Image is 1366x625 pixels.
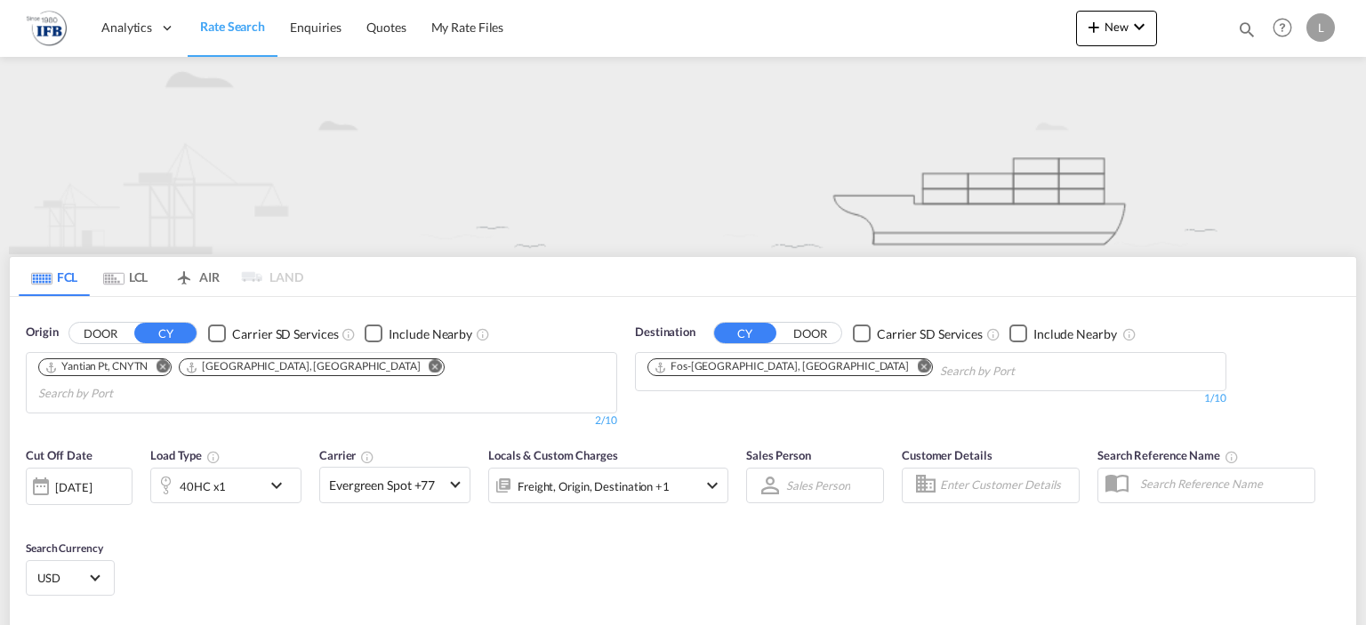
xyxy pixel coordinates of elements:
[19,257,303,296] md-pagination-wrapper: Use the left and right arrow keys to navigate between tabs
[38,380,207,408] input: Chips input.
[1097,448,1239,462] span: Search Reference Name
[1306,13,1335,42] div: L
[173,267,195,280] md-icon: icon-airplane
[635,391,1226,406] div: 1/10
[1237,20,1257,39] md-icon: icon-magnify
[185,359,420,374] div: Qingdao, CNTAO
[360,450,374,464] md-icon: The selected Trucker/Carrierwill be displayed in the rate results If the rates are from another f...
[341,327,356,341] md-icon: Unchecked: Search for CY (Container Yard) services for all selected carriers.Checked : Search for...
[1267,12,1306,44] div: Help
[101,19,152,36] span: Analytics
[986,327,1000,341] md-icon: Unchecked: Search for CY (Container Yard) services for all selected carriers.Checked : Search for...
[488,448,618,462] span: Locals & Custom Charges
[1009,324,1117,342] md-checkbox: Checkbox No Ink
[853,324,983,342] md-checkbox: Checkbox No Ink
[1131,470,1314,497] input: Search Reference Name
[185,359,423,374] div: Press delete to remove this chip.
[905,359,932,377] button: Remove
[488,468,728,503] div: Freight Origin Destination Dock Stuffingicon-chevron-down
[27,8,67,48] img: de31bbe0256b11eebba44b54815f083d.png
[389,325,472,343] div: Include Nearby
[1225,450,1239,464] md-icon: Your search will be saved by the below given name
[714,323,776,343] button: CY
[902,448,992,462] span: Customer Details
[44,359,151,374] div: Press delete to remove this chip.
[702,475,723,496] md-icon: icon-chevron-down
[329,477,445,494] span: Evergreen Spot +77
[134,323,197,343] button: CY
[26,324,58,341] span: Origin
[940,472,1073,499] input: Enter Customer Details
[645,353,1116,386] md-chips-wrap: Chips container. Use arrow keys to select chips.
[9,57,1357,254] img: new-FCL.png
[1033,325,1117,343] div: Include Nearby
[232,325,338,343] div: Carrier SD Services
[208,324,338,342] md-checkbox: Checkbox No Ink
[431,20,504,35] span: My Rate Files
[877,325,983,343] div: Carrier SD Services
[654,359,912,374] div: Press delete to remove this chip.
[940,357,1109,386] input: Chips input.
[161,257,232,296] md-tab-item: AIR
[1083,16,1105,37] md-icon: icon-plus 400-fg
[290,20,341,35] span: Enquiries
[1122,327,1137,341] md-icon: Unchecked: Ignores neighbouring ports when fetching rates.Checked : Includes neighbouring ports w...
[1076,11,1157,46] button: icon-plus 400-fgNewicon-chevron-down
[635,324,695,341] span: Destination
[26,468,133,505] div: [DATE]
[26,413,617,429] div: 2/10
[1083,20,1150,34] span: New
[55,479,92,495] div: [DATE]
[44,359,148,374] div: Yantian Pt, CNYTN
[150,468,301,503] div: 40HC x1icon-chevron-down
[200,19,265,34] span: Rate Search
[206,450,221,464] md-icon: icon-information-outline
[36,565,105,590] md-select: Select Currency: $ USDUnited States Dollar
[26,541,103,555] span: Search Currency
[1129,16,1150,37] md-icon: icon-chevron-down
[365,324,472,342] md-checkbox: Checkbox No Ink
[366,20,406,35] span: Quotes
[1267,12,1298,43] span: Help
[476,327,490,341] md-icon: Unchecked: Ignores neighbouring ports when fetching rates.Checked : Includes neighbouring ports w...
[180,474,226,499] div: 40HC x1
[266,475,296,496] md-icon: icon-chevron-down
[36,353,607,408] md-chips-wrap: Chips container. Use arrow keys to select chips.
[784,472,852,498] md-select: Sales Person
[654,359,909,374] div: Fos-sur-Mer, FRFOS
[746,448,811,462] span: Sales Person
[144,359,171,377] button: Remove
[26,448,92,462] span: Cut Off Date
[1237,20,1257,46] div: icon-magnify
[69,324,132,344] button: DOOR
[518,474,670,499] div: Freight Origin Destination Dock Stuffing
[779,324,841,344] button: DOOR
[417,359,444,377] button: Remove
[37,570,87,586] span: USD
[26,502,39,526] md-datepicker: Select
[19,257,90,296] md-tab-item: FCL
[90,257,161,296] md-tab-item: LCL
[319,448,374,462] span: Carrier
[150,448,221,462] span: Load Type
